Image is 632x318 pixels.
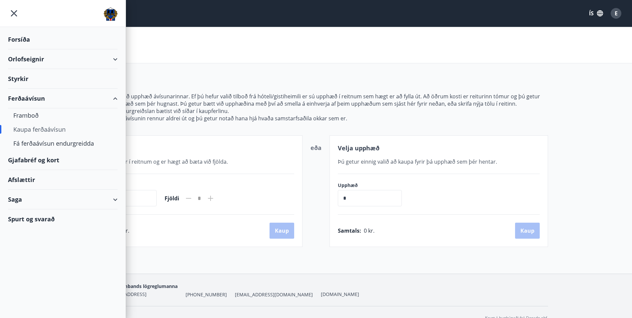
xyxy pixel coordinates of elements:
div: Kaupa ferðaávísun [13,122,112,136]
div: Afslættir [8,170,118,190]
div: Gjafabréf og kort [8,150,118,170]
div: Framboð [13,108,112,122]
span: eða [311,144,321,152]
span: Landssambands lögreglumanna [104,283,178,289]
span: Samtals : [338,227,361,234]
div: Fá ferðaávísun endurgreidda [13,136,112,150]
span: 0 kr. [364,227,374,234]
div: Orlofseignir [8,49,118,69]
div: Spurt og svarað [8,209,118,229]
p: Hér getur þú valið upphæð ávísunarinnar. Ef þú hefur valið tilboð frá hóteli/gistiheimili er sú u... [84,93,548,107]
p: Athugaðu að niðurgreiðslan bætist við síðar í kaupferlinu. [84,107,548,115]
span: Velja upphæð [338,144,379,152]
span: [PHONE_NUMBER] [186,291,227,298]
label: Upphæð [338,182,408,189]
a: [DOMAIN_NAME] [321,291,359,297]
p: Mundu að ferðaávísunin rennur aldrei út og þú getur notað hana hjá hvaða samstarfsaðila okkar sem... [84,115,548,122]
div: Saga [8,190,118,209]
button: ÍS [585,7,607,19]
span: [EMAIL_ADDRESS][DOMAIN_NAME] [235,291,313,298]
div: Styrkir [8,69,118,89]
span: Þú getur einnig valið að kaupa fyrir þá upphæð sem þér hentar. [338,158,497,165]
div: Ferðaávísun [8,89,118,108]
span: Valið tilboð er í reitnum og er hægt að bæta við fjölda. [93,158,228,165]
span: E [615,10,618,17]
button: E [608,5,624,21]
button: menu [8,7,20,19]
div: Forsíða [8,30,118,49]
span: Fjöldi [165,195,179,202]
img: union_logo [104,7,118,21]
